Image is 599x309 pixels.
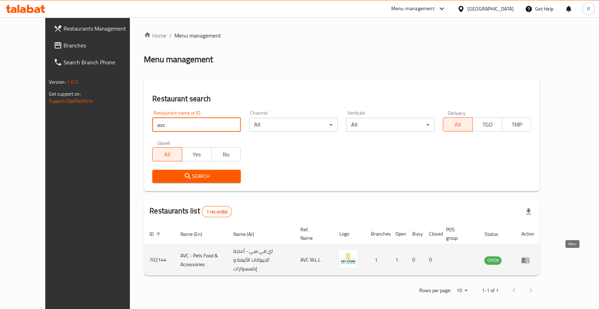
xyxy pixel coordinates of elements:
h2: Menu management [144,54,213,65]
span: Restaurants Management [64,24,140,33]
td: 1 [365,245,390,276]
a: Support.OpsPlatform [49,96,93,105]
span: All [446,120,470,130]
div: [GEOGRAPHIC_DATA] [467,5,514,13]
td: اي في سي - أغذية الحيوانات الأليفة و إكسسوارات [228,245,295,276]
span: R [587,5,590,13]
span: Get support on: [49,89,81,98]
table: enhanced table [144,223,540,276]
td: 702144 [144,245,175,276]
p: 1-1 of 1 [481,286,498,295]
div: All [346,118,434,132]
label: Delivery [448,110,465,115]
button: Search [152,170,241,183]
span: Version: [49,77,66,86]
th: Action [515,223,540,245]
span: 1.0.0 [67,77,78,86]
span: POS group [446,225,470,242]
span: No [214,149,238,160]
span: TGO [475,120,499,130]
span: TMP [505,120,529,130]
input: Search for restaurant name or ID.. [152,118,241,132]
div: All [249,118,338,132]
td: AVC - Pets Food & Accessories [175,245,228,276]
div: Rows per page: [453,285,470,296]
th: Branches [365,223,390,245]
div: Total records count [202,206,232,217]
th: Busy [407,223,424,245]
span: Search Branch Phone [64,58,140,66]
h2: Restaurants list [149,206,232,217]
td: 0 [407,245,424,276]
span: All [155,149,179,160]
span: Status [484,230,507,238]
span: Yes [185,149,209,160]
button: All [152,147,182,161]
img: AVC - Pets Food & Accessories [339,250,357,268]
span: ID [149,230,163,238]
li: / [169,31,172,40]
th: Closed [424,223,440,245]
th: Logo [334,223,365,245]
a: Search Branch Phone [48,54,145,71]
span: Menu management [174,31,221,40]
div: Menu-management [391,5,434,13]
button: Yes [182,147,212,161]
th: Open [390,223,407,245]
span: Search [158,172,235,181]
a: Branches [48,37,145,54]
button: No [211,147,241,161]
span: Branches [64,41,140,50]
td: 0 [424,245,440,276]
span: Name (En) [180,230,211,238]
a: Restaurants Management [48,20,145,37]
button: TMP [502,117,532,131]
div: Export file [520,203,537,220]
td: 1 [390,245,407,276]
button: All [443,117,473,131]
a: Home [144,31,166,40]
span: 1 record(s) [202,208,232,215]
span: OPEN [484,256,501,264]
button: TGO [472,117,502,131]
nav: breadcrumb [144,31,540,40]
p: Rows per page: [419,286,451,295]
span: Name (Ar) [233,230,263,238]
h2: Restaurant search [152,94,531,104]
td: AVC W.L.L [295,245,334,276]
label: Upsell [157,140,170,145]
span: Ref. Name [300,225,325,242]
